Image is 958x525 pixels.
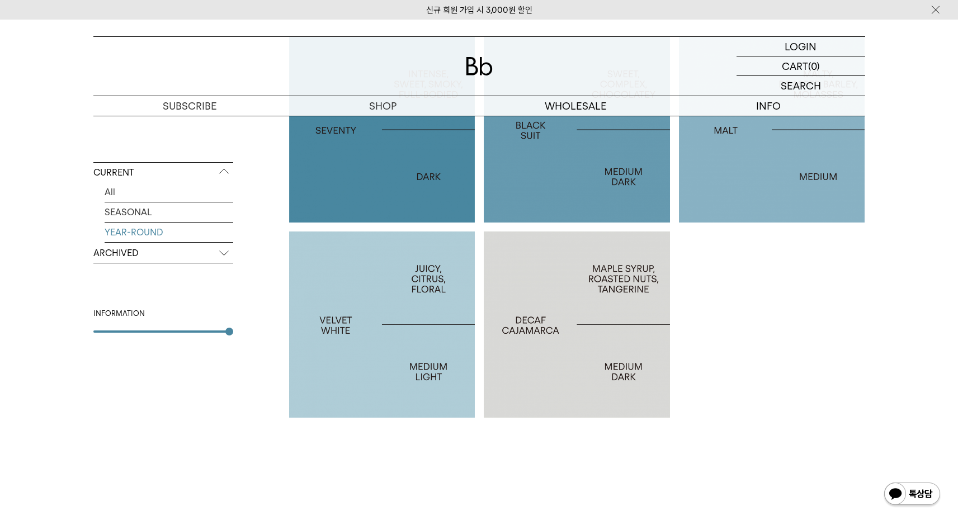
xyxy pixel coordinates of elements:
[737,56,865,76] a: CART (0)
[105,182,233,202] a: All
[289,231,475,418] a: 벨벳화이트VELVET WHITE
[93,243,233,263] p: ARCHIVED
[466,57,493,75] img: 로고
[426,5,532,15] a: 신규 회원 가입 시 3,000원 할인
[93,308,233,319] div: INFORMATION
[737,37,865,56] a: LOGIN
[484,37,670,223] a: 블랙수트BLACK SUIT
[883,481,941,508] img: 카카오톡 채널 1:1 채팅 버튼
[781,76,821,96] p: SEARCH
[679,37,865,223] a: 몰트MALT
[93,163,233,183] p: CURRENT
[286,96,479,116] a: SHOP
[105,223,233,242] a: YEAR-ROUND
[479,96,672,116] p: WHOLESALE
[484,231,670,418] a: 페루 디카페인 카하마르카PERU CAJAMARCA DECAF
[93,96,286,116] a: SUBSCRIBE
[289,37,475,223] a: 세븐티SEVENTY
[808,56,820,75] p: (0)
[672,96,865,116] p: INFO
[782,56,808,75] p: CART
[105,202,233,222] a: SEASONAL
[785,37,817,56] p: LOGIN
